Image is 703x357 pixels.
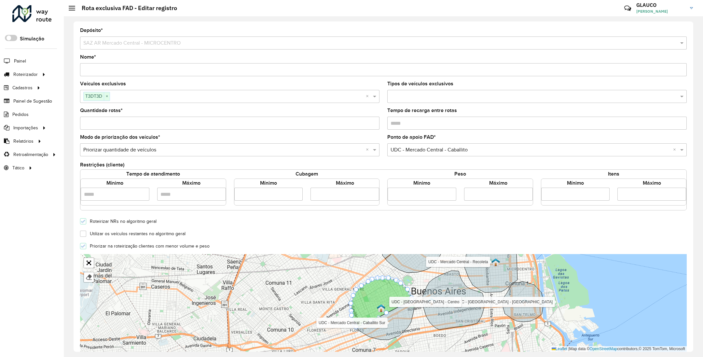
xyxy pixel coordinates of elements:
[13,98,52,105] span: Painel de Sugestão
[80,26,103,34] label: Depósito
[182,179,200,187] label: Máximo
[13,151,48,158] span: Retroalimentação
[87,244,210,249] label: Priorizar na roteirização clientes com menor volume e peso
[13,138,34,145] span: Relatórios
[550,346,687,352] div: Map data © contributors,© 2025 TomTom, Microsoft
[377,304,385,312] img: UDC - Mercado Central - Caballito
[12,111,29,118] span: Pedidos
[387,107,457,114] label: Tempo de recarga entre rotas
[636,8,685,14] span: [PERSON_NAME]
[14,58,26,64] span: Painel
[454,170,466,178] label: Peso
[12,164,24,171] span: Tático
[366,93,371,100] span: Clear all
[260,179,277,187] label: Mínimo
[413,179,430,187] label: Mínimo
[643,179,661,187] label: Máximo
[387,133,436,141] label: Ponto de apoio FAD
[104,93,110,100] span: ×
[636,2,685,8] h3: GLAUCO
[75,5,177,12] h2: Rota exclusiva FAD - Editar registro
[567,179,584,187] label: Mínimo
[126,170,180,178] label: Tempo de atendimento
[366,146,371,154] span: Clear all
[106,179,123,187] label: Mínimo
[387,80,453,88] label: Tipos de veículos exclusivos
[20,35,44,43] label: Simulação
[520,298,529,307] img: UDC - Mercado Cental - San Telmo
[491,258,500,266] img: UDC - Mercado Central - Recoleta
[80,161,124,169] label: Restrições (cliente)
[80,133,160,141] label: Modo de priorização dos veículos
[84,272,94,282] div: Remover camada(s)
[552,347,567,351] a: Leaflet
[87,232,186,236] label: Utilizar os veículos restantes no algoritmo geral
[568,347,569,351] span: |
[336,179,354,187] label: Máximo
[80,107,123,114] label: Quantidade rotas
[80,53,96,61] label: Nome
[13,71,38,78] span: Roteirizador
[80,80,126,88] label: Veículos exclusivos
[87,219,157,224] label: Roteirizar NRs no algoritmo geral
[673,146,679,154] span: Clear all
[427,297,436,306] img: UDC - Mercado Central - Centro
[590,347,617,351] a: OpenStreetMap
[621,1,635,15] a: Contato Rápido
[296,170,318,178] label: Cubagem
[12,84,33,91] span: Cadastros
[489,179,507,187] label: Máximo
[608,170,619,178] label: Itens
[84,92,104,100] span: T3DT3D
[84,258,94,268] a: Abrir mapa em tela cheia
[13,124,38,131] span: Importações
